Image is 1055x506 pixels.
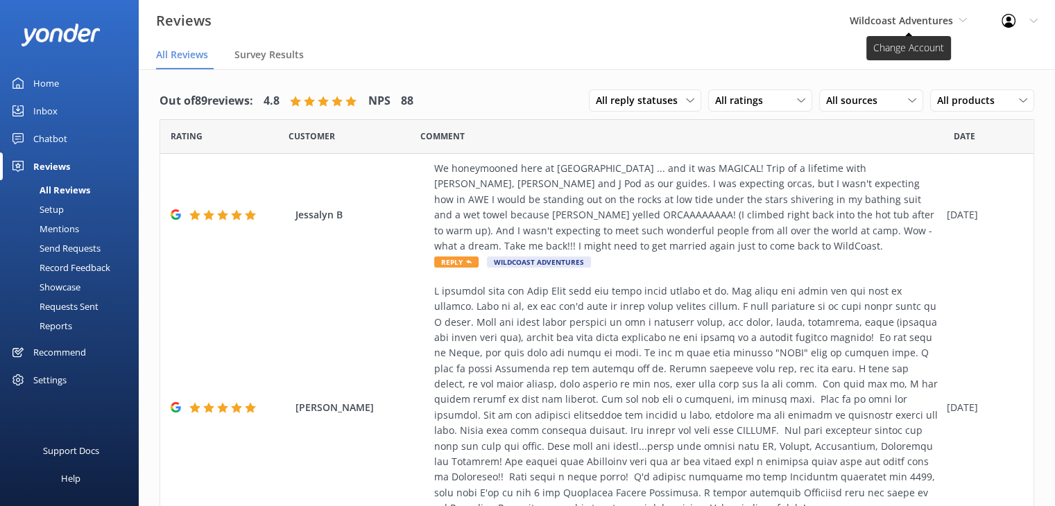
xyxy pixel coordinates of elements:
a: Requests Sent [8,297,139,316]
div: Inbox [33,97,58,125]
div: We honeymooned here at [GEOGRAPHIC_DATA] ... and it was MAGICAL! Trip of a lifetime with [PERSON_... [434,161,940,254]
div: Mentions [8,219,79,238]
h4: 88 [401,92,413,110]
div: Reviews [33,152,70,180]
h4: 4.8 [264,92,280,110]
a: All Reviews [8,180,139,200]
span: Wildcoast Adventures [487,256,591,268]
span: Date [954,130,975,143]
span: [PERSON_NAME] [295,400,427,415]
div: Requests Sent [8,297,98,316]
span: All Reviews [156,48,208,62]
h4: NPS [368,92,391,110]
span: Date [171,130,203,143]
span: All sources [826,93,886,108]
h3: Reviews [156,10,212,32]
h4: Out of 89 reviews: [160,92,253,110]
div: Record Feedback [8,258,110,277]
a: Send Requests [8,238,139,258]
a: Reports [8,316,139,335]
div: Home [33,69,59,97]
div: Support Docs [43,437,99,464]
span: Wildcoast Adventures [850,14,953,27]
a: Showcase [8,277,139,297]
a: Setup [8,200,139,219]
div: [DATE] [947,400,1016,415]
img: yonder-white-logo.png [21,24,101,46]
div: Showcase [8,277,80,297]
span: All ratings [715,93,771,108]
div: [DATE] [947,207,1016,223]
div: All Reviews [8,180,90,200]
span: Jessalyn B [295,207,427,223]
div: Recommend [33,338,86,366]
div: Reports [8,316,72,335]
span: All products [937,93,1003,108]
div: Settings [33,366,67,394]
div: Help [61,464,80,492]
span: Question [420,130,465,143]
span: Date [289,130,335,143]
span: Survey Results [234,48,304,62]
span: All reply statuses [596,93,686,108]
span: Reply [434,256,479,268]
div: Chatbot [33,125,67,152]
div: Setup [8,200,64,219]
div: Send Requests [8,238,101,258]
a: Mentions [8,219,139,238]
a: Record Feedback [8,258,139,277]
